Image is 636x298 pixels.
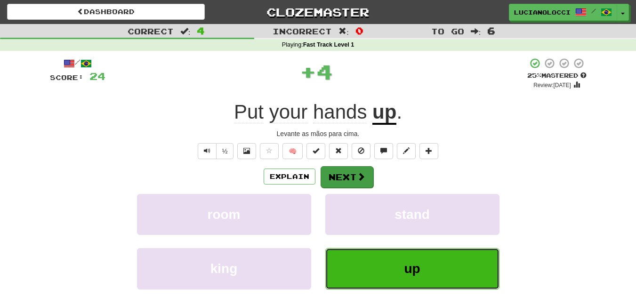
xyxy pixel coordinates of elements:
[527,72,541,79] span: 25 %
[197,25,205,36] span: 4
[329,143,348,159] button: Reset to 0% Mastered (alt+r)
[431,26,464,36] span: To go
[591,8,596,14] span: /
[509,4,617,21] a: Lucianolocci /
[372,101,396,125] u: up
[321,166,373,188] button: Next
[137,194,311,235] button: room
[219,4,417,20] a: Clozemaster
[180,27,191,35] span: :
[527,72,587,80] div: Mastered
[514,8,571,16] span: Lucianolocci
[89,70,105,82] span: 24
[397,143,416,159] button: Edit sentence (alt+d)
[137,248,311,289] button: king
[325,194,499,235] button: stand
[419,143,438,159] button: Add to collection (alt+a)
[198,143,217,159] button: Play sentence audio (ctl+space)
[325,248,499,289] button: up
[208,207,241,222] span: room
[7,4,205,20] a: Dashboard
[269,101,308,123] span: your
[260,143,279,159] button: Favorite sentence (alt+f)
[355,25,363,36] span: 0
[210,261,238,276] span: king
[352,143,370,159] button: Ignore sentence (alt+i)
[533,82,571,89] small: Review: [DATE]
[374,143,393,159] button: Discuss sentence (alt+u)
[316,60,333,83] span: 4
[50,73,84,81] span: Score:
[234,101,264,123] span: Put
[237,143,256,159] button: Show image (alt+x)
[128,26,174,36] span: Correct
[196,143,234,159] div: Text-to-speech controls
[313,101,367,123] span: hands
[471,27,481,35] span: :
[303,41,354,48] strong: Fast Track Level 1
[396,101,402,123] span: .
[264,169,315,185] button: Explain
[216,143,234,159] button: ½
[300,57,316,86] span: +
[394,207,430,222] span: stand
[487,25,495,36] span: 6
[273,26,332,36] span: Incorrect
[50,129,587,138] div: Levante as mãos para cima.
[306,143,325,159] button: Set this sentence to 100% Mastered (alt+m)
[282,143,303,159] button: 🧠
[338,27,349,35] span: :
[404,261,420,276] span: up
[50,57,105,69] div: /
